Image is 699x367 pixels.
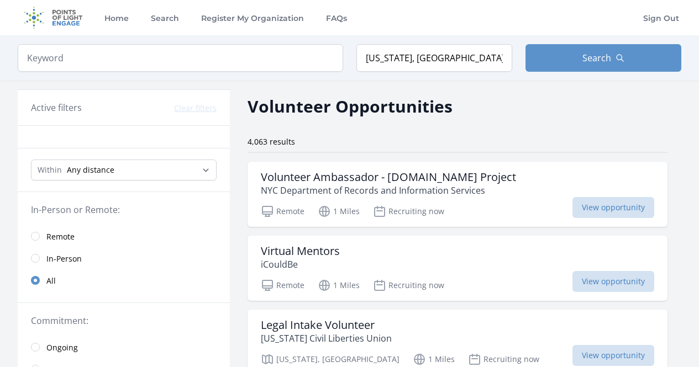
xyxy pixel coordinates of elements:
[18,269,230,291] a: All
[413,353,455,366] p: 1 Miles
[46,231,75,242] span: Remote
[356,44,512,72] input: Location
[525,44,681,72] button: Search
[46,342,78,353] span: Ongoing
[31,314,217,327] legend: Commitment:
[261,279,304,292] p: Remote
[18,225,230,247] a: Remote
[248,136,295,147] span: 4,063 results
[31,203,217,216] legend: In-Person or Remote:
[572,197,654,218] span: View opportunity
[261,205,304,218] p: Remote
[31,159,217,180] select: Search Radius
[582,51,611,65] span: Search
[18,336,230,358] a: Ongoing
[468,353,539,366] p: Recruiting now
[248,162,668,227] a: Volunteer Ambassador - [DOMAIN_NAME] Project NYC Department of Records and Information Services R...
[261,184,516,197] p: NYC Department of Records and Information Services
[18,44,343,72] input: Keyword
[261,258,340,271] p: iCouldBe
[318,279,360,292] p: 1 Miles
[248,236,668,301] a: Virtual Mentors iCouldBe Remote 1 Miles Recruiting now View opportunity
[572,345,654,366] span: View opportunity
[261,332,392,345] p: [US_STATE] Civil Liberties Union
[248,94,453,119] h2: Volunteer Opportunities
[318,205,360,218] p: 1 Miles
[46,253,82,264] span: In-Person
[31,101,82,114] h3: Active filters
[373,205,444,218] p: Recruiting now
[261,171,516,184] h3: Volunteer Ambassador - [DOMAIN_NAME] Project
[46,275,56,286] span: All
[261,353,400,366] p: [US_STATE], [GEOGRAPHIC_DATA]
[261,244,340,258] h3: Virtual Mentors
[572,271,654,292] span: View opportunity
[373,279,444,292] p: Recruiting now
[18,247,230,269] a: In-Person
[261,318,392,332] h3: Legal Intake Volunteer
[174,103,217,114] button: Clear filters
